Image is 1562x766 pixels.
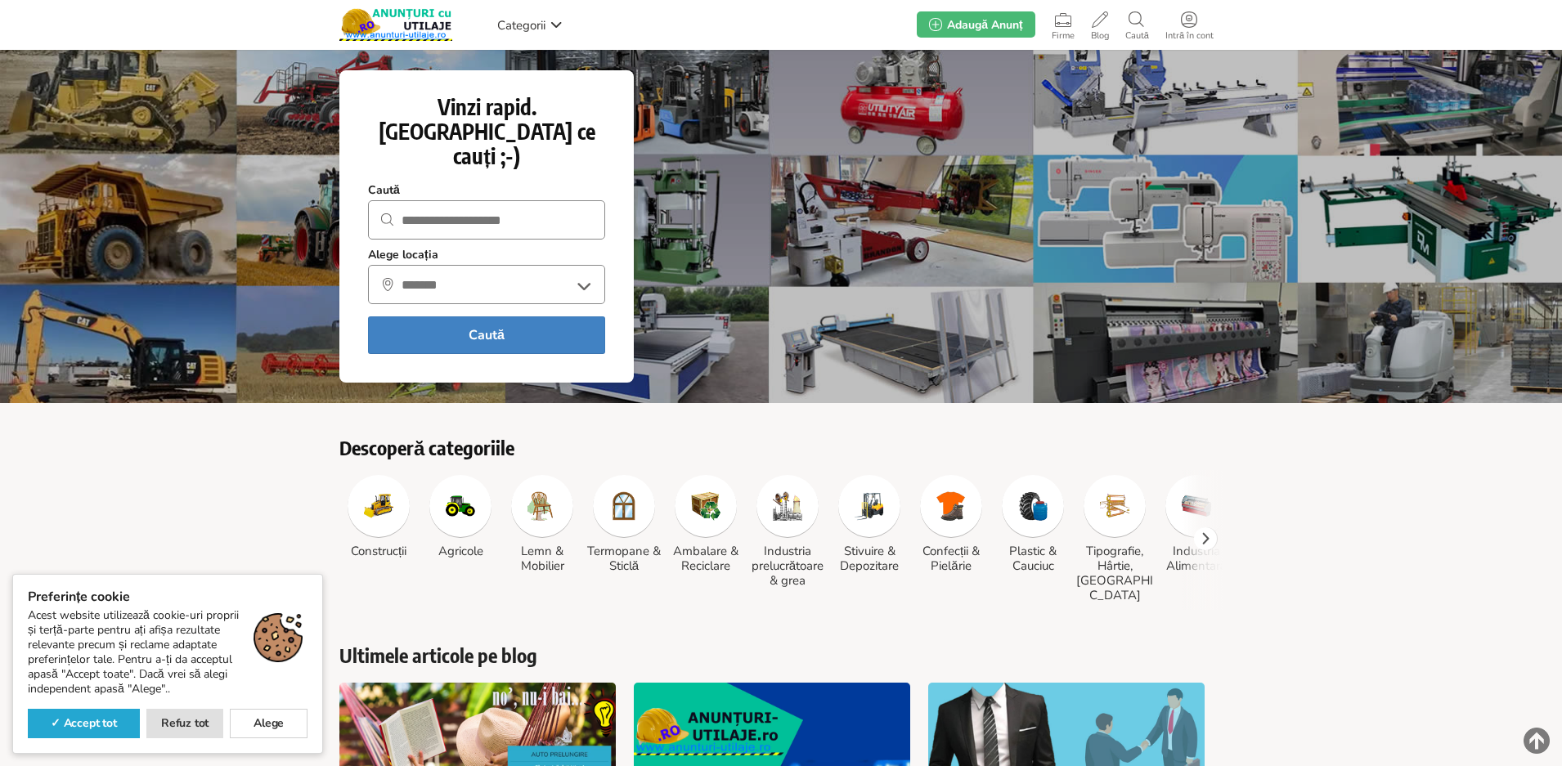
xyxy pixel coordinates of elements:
img: Tipografie, Hârtie, Carton [1100,491,1129,521]
h3: Termopane & Sticlă [585,544,663,573]
h3: Lemn & Mobilier [503,544,581,573]
span: Firme [1044,31,1083,41]
a: Industria prelucrătoare & grea Industria prelucrătoare & grea [748,475,827,588]
a: Firme [1044,8,1083,41]
h3: Confecții & Pielărie [912,544,990,573]
h3: Tipografie, Hârtie, [GEOGRAPHIC_DATA] [1075,544,1154,602]
a: Alege [230,709,307,738]
a: Blog [1083,8,1117,41]
div: Acest website utilizează cookie-uri proprii și terță-parte pentru ați afișa rezultate relevante p... [28,608,307,697]
a: Categorii [493,12,567,37]
strong: Caută [368,183,400,198]
a: Agricole Agricole [421,475,500,558]
img: Anunturi-Utilaje.RO [339,8,452,41]
img: Agricole [446,491,475,521]
a: Ultimele articole pe blog [339,643,1223,666]
a: Adaugă Anunț [917,11,1035,38]
a: Refuz tot [146,709,224,738]
img: Construcții [364,491,393,521]
img: Termopane & Sticlă [609,491,639,521]
span: Categorii [497,17,545,34]
h3: Agricole [421,544,500,558]
a: Intră în cont [1157,8,1222,41]
h3: Stivuire & Depozitare [830,544,909,573]
img: Stivuire & Depozitare [855,491,884,521]
a: Stivuire & Depozitare Stivuire & Depozitare [830,475,909,573]
a: Termopane & Sticlă Termopane & Sticlă [585,475,663,573]
a: Industria Alimentară Industria Alimentară [1157,475,1236,573]
h3: Construcții [339,544,418,558]
a: Plastic & Cauciuc Plastic & Cauciuc [994,475,1072,573]
img: Industria prelucrătoare & grea [773,491,802,521]
strong: Alege locația [368,248,438,262]
span: Blog [1083,31,1117,41]
h3: Ambalare & Reciclare [667,544,745,573]
h2: Descoperă categoriile [339,436,1223,459]
a: Ambalare & Reciclare Ambalare & Reciclare [667,475,745,573]
a: Lemn & Mobilier Lemn & Mobilier [503,475,581,573]
img: Confecții & Pielărie [936,491,966,521]
span: Adaugă Anunț [947,17,1022,33]
h3: Industria Alimentară [1157,544,1236,573]
button: Caută [368,316,605,354]
a: Construcții Construcții [339,475,418,558]
img: Lemn & Mobilier [527,491,557,521]
span: Caută [1117,31,1157,41]
h3: Plastic & Cauciuc [994,544,1072,573]
h3: Industria prelucrătoare & grea [748,544,827,588]
a: Tipografie, Hârtie, Carton Tipografie, Hârtie, [GEOGRAPHIC_DATA] [1075,475,1154,602]
strong: Preferințe cookie [28,589,307,604]
a: ✓ Accept tot [28,709,140,738]
a: Confecții & Pielărie Confecții & Pielărie [912,475,990,573]
img: Ambalare & Reciclare [691,491,720,521]
a: Caută [1117,8,1157,41]
img: scroll-to-top.png [1524,728,1550,754]
img: Plastic & Cauciuc [1018,491,1048,521]
span: Intră în cont [1157,31,1222,41]
h1: Vinzi rapid. [GEOGRAPHIC_DATA] ce cauți ;-) [368,95,605,168]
